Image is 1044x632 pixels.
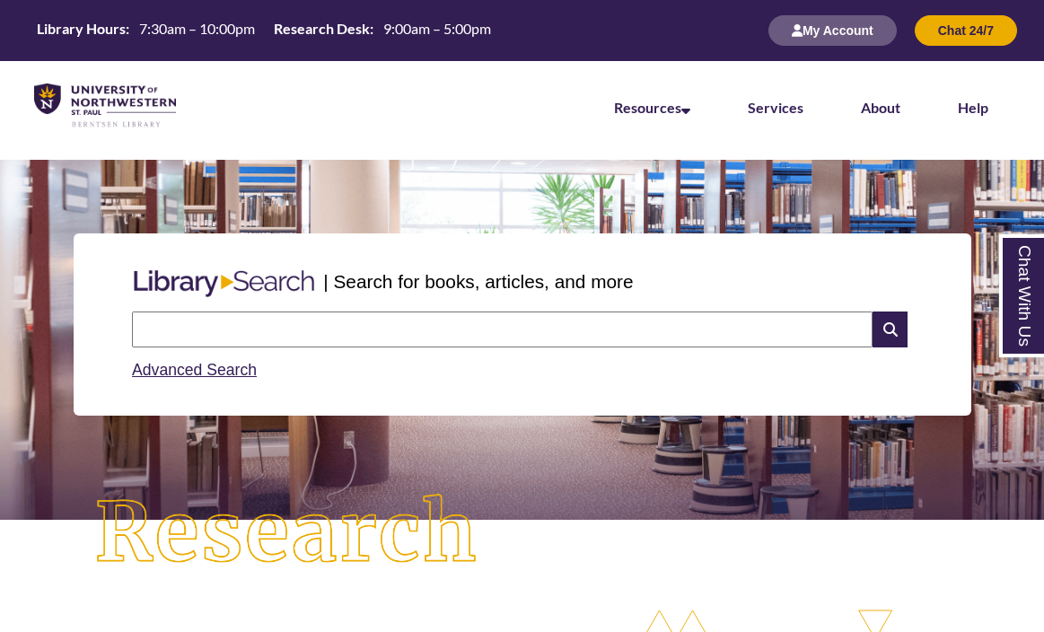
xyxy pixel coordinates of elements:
[125,263,323,304] img: Libary Search
[861,99,900,116] a: About
[323,268,633,295] p: | Search for books, articles, and more
[30,19,132,39] th: Library Hours:
[915,15,1017,46] button: Chat 24/7
[132,361,257,379] a: Advanced Search
[958,99,988,116] a: Help
[768,15,897,46] button: My Account
[52,452,522,615] img: Research
[267,19,376,39] th: Research Desk:
[383,20,491,37] span: 9:00am – 5:00pm
[768,22,897,38] a: My Account
[614,99,690,116] a: Resources
[30,19,498,41] table: Hours Today
[34,83,176,128] img: UNWSP Library Logo
[139,20,255,37] span: 7:30am – 10:00pm
[30,19,498,43] a: Hours Today
[748,99,803,116] a: Services
[915,22,1017,38] a: Chat 24/7
[873,312,907,347] i: Search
